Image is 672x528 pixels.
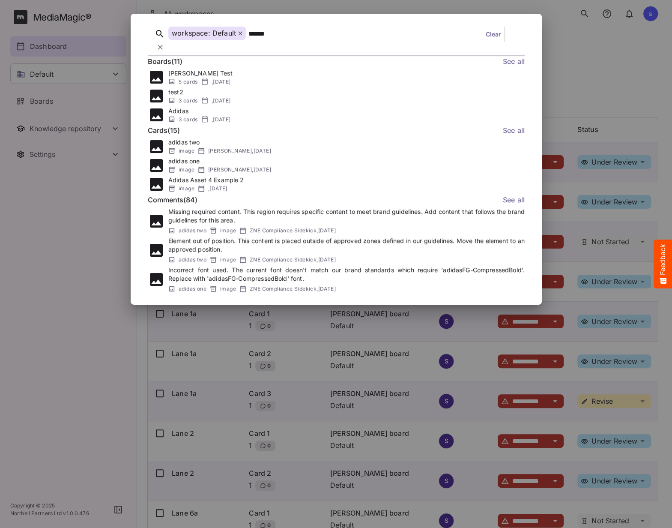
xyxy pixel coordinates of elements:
span: adidas one [179,285,206,293]
span: image [179,147,194,155]
span: 3 cards [179,115,198,124]
span: 3 cards [179,96,198,105]
span: [PERSON_NAME] , [DATE] [208,147,271,155]
p: adidas one [168,157,200,165]
p: Incorrect font used. The current font doesn't match our brand standards which require 'adidasFG-C... [168,266,525,283]
span: image [220,255,236,264]
span: [PERSON_NAME] , [DATE] [208,165,271,174]
p: Element out of position. This content is placed outside of approved zones defined in our guidelin... [168,237,525,254]
span: ZNE Compliance Sidekick , [DATE] [250,285,336,293]
span: image [220,226,236,235]
span: adidas two [179,255,206,264]
p: adidas two [168,138,200,147]
span: adidas two [179,226,206,235]
span: image [220,285,236,293]
p: test2 [168,88,183,96]
p: Adidas [168,107,188,115]
a: See all [502,56,524,67]
span: ZNE Compliance Sidekick , [DATE] [250,226,336,235]
h6: Cards ( 15 ) [148,125,180,136]
a: See all [502,125,524,136]
span: image [179,165,194,174]
h6: Boards ( 11 ) [148,56,182,67]
span: , [DATE] [211,78,230,86]
span: , [DATE] [211,96,230,105]
p: [PERSON_NAME] Test [168,69,233,78]
span: , [DATE] [208,184,227,193]
span: 5 cards [179,78,198,86]
p: Adidas Asset 4 Example 2 [168,176,244,184]
p: Missing required content. This region requires specific content to meet brand guidelines. Add con... [168,207,525,225]
h6: Comments ( 84 ) [148,195,197,206]
div: workspace: Default [168,27,246,40]
button: Feedback [654,240,672,288]
a: See all [502,195,524,206]
span: ZNE Compliance Sidekick , [DATE] [250,255,336,264]
span: , [DATE] [211,115,230,124]
span: image [179,184,194,193]
a: Clear [485,30,501,39]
